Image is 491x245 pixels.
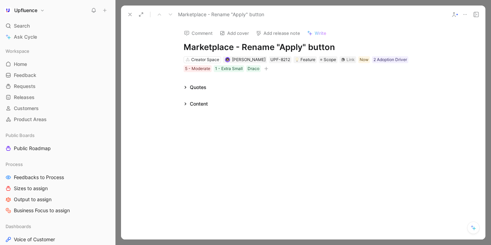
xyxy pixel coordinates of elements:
[14,7,37,13] h1: Upfluence
[181,83,209,91] div: Quotes
[14,72,36,79] span: Feedback
[3,183,112,194] a: Sizes to assign
[248,65,259,72] div: Draco
[3,103,112,114] a: Customers
[3,172,112,183] a: Feedbacks to Process
[14,61,27,68] span: Home
[232,57,266,62] span: [PERSON_NAME]
[295,58,299,62] img: 💡
[3,130,112,140] div: Public Boards
[14,116,47,123] span: Product Areas
[3,114,112,125] a: Product Areas
[294,56,317,63] div: 💡Feature
[184,42,423,53] h1: Marketplace - Rename "Apply" button
[4,7,11,14] img: Upfluence
[226,58,230,61] img: avatar
[181,100,211,108] div: Content
[215,65,243,72] div: 1 - Extra Small
[270,56,290,63] div: UPF-8212
[3,234,112,245] a: Voice of Customer
[3,159,112,169] div: Process
[14,145,51,152] span: Public Roadmap
[3,6,46,15] button: UpfluenceUpfluence
[191,56,219,63] div: Creator Space
[3,81,112,91] a: Requests
[3,205,112,216] a: Business Focus to assign
[216,28,252,38] button: Add cover
[295,56,315,63] div: Feature
[185,65,210,72] div: 5 - Moderate
[3,159,112,216] div: ProcessFeedbacks to ProcessSizes to assignOutput to assignBusiness Focus to assign
[181,28,216,38] button: Comment
[14,174,64,181] span: Feedbacks to Process
[14,94,35,101] span: Releases
[6,48,29,55] span: Workspace
[178,10,264,19] span: Marketplace - Rename "Apply" button
[324,56,336,63] span: Scope
[3,143,112,154] a: Public Roadmap
[14,22,30,30] span: Search
[3,70,112,80] a: Feedback
[3,130,112,154] div: Public BoardsPublic Roadmap
[3,221,112,232] div: Dashboards
[14,196,52,203] span: Output to assign
[6,132,35,139] span: Public Boards
[3,32,112,42] a: Ask Cycle
[304,28,330,38] button: Write
[14,207,70,214] span: Business Focus to assign
[190,100,208,108] div: Content
[14,83,36,90] span: Requests
[3,194,112,205] a: Output to assign
[253,28,303,38] button: Add release note
[346,56,355,63] div: Link
[3,21,112,31] div: Search
[14,33,37,41] span: Ask Cycle
[3,46,112,56] div: Workspace
[6,161,23,168] span: Process
[3,59,112,69] a: Home
[373,56,407,63] div: 2 Adoption Driver
[190,83,206,91] div: Quotes
[14,236,55,243] span: Voice of Customer
[14,185,48,192] span: Sizes to assign
[319,56,337,63] div: Scope
[315,30,326,36] span: Write
[3,92,112,102] a: Releases
[6,223,31,230] span: Dashboards
[360,56,369,63] div: Now
[14,105,39,112] span: Customers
